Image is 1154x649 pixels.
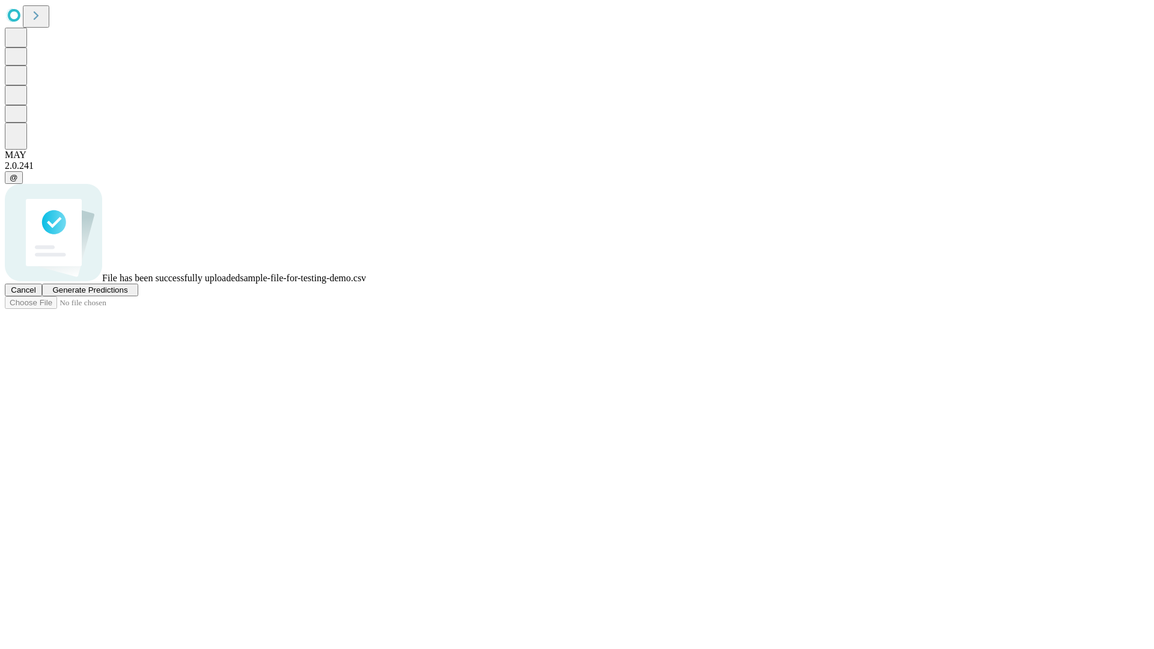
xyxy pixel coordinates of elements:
div: MAY [5,150,1149,160]
button: @ [5,171,23,184]
span: File has been successfully uploaded [102,273,240,283]
span: sample-file-for-testing-demo.csv [240,273,366,283]
span: Cancel [11,285,36,294]
span: @ [10,173,18,182]
button: Generate Predictions [42,284,138,296]
span: Generate Predictions [52,285,127,294]
div: 2.0.241 [5,160,1149,171]
button: Cancel [5,284,42,296]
